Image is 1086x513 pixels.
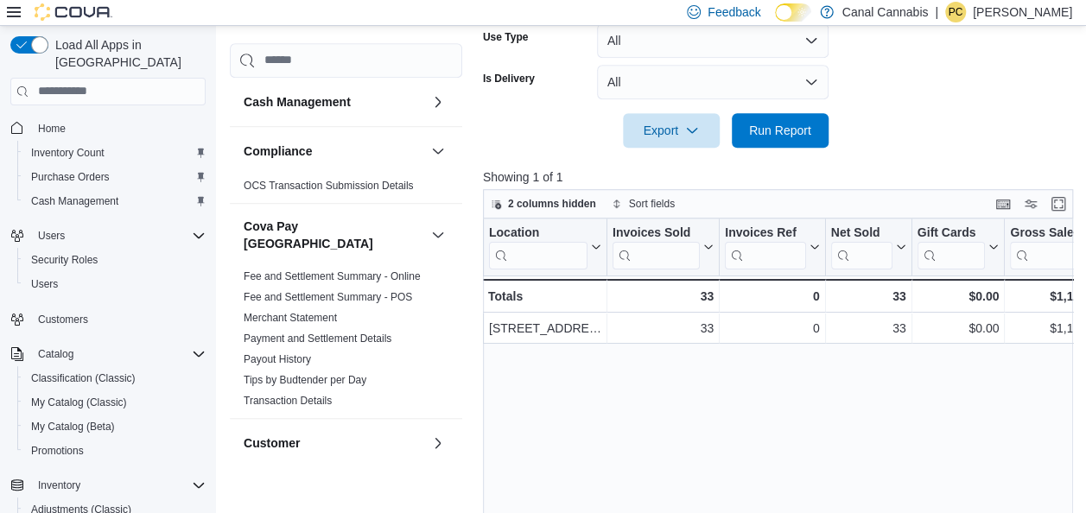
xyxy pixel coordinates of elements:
img: Cova [35,3,112,21]
span: Inventory [31,475,206,496]
input: Dark Mode [775,3,811,22]
span: Load All Apps in [GEOGRAPHIC_DATA] [48,36,206,71]
span: Users [38,229,65,243]
span: Home [38,122,66,136]
span: Tips by Budtender per Day [244,373,366,387]
span: PC [949,2,963,22]
span: Catalog [38,347,73,361]
a: Inventory Count [24,142,111,163]
button: Enter fullscreen [1048,193,1069,214]
a: OCS Transaction Submission Details [244,180,414,192]
button: Users [3,224,213,248]
a: Users [24,274,65,294]
button: My Catalog (Classic) [17,390,213,415]
button: Cash Management [428,92,448,112]
a: Transaction Details [244,395,332,407]
span: Fee and Settlement Summary - Online [244,269,421,283]
button: Cova Pay [GEOGRAPHIC_DATA] [428,225,448,245]
button: Gift Cards [918,225,1000,269]
div: 33 [613,286,714,307]
button: Keyboard shortcuts [993,193,1013,214]
span: Security Roles [24,250,206,270]
span: Inventory Count [31,146,105,160]
label: Use Type [483,30,528,44]
span: My Catalog (Classic) [31,396,127,409]
a: Purchase Orders [24,167,117,187]
span: Promotions [24,440,206,461]
a: Classification (Classic) [24,368,143,389]
span: OCS Transaction Submission Details [244,179,414,193]
span: Merchant Statement [244,311,337,325]
a: Tips by Budtender per Day [244,374,366,386]
button: Purchase Orders [17,165,213,189]
button: Promotions [17,439,213,463]
div: 33 [613,318,714,339]
button: Sort fields [605,193,682,214]
div: 33 [831,286,906,307]
button: Home [3,116,213,141]
span: Security Roles [31,253,98,267]
a: Fee and Settlement Summary - POS [244,291,412,303]
button: Run Report [732,113,829,148]
a: Security Roles [24,250,105,270]
span: Customers [31,308,206,330]
div: [STREET_ADDRESS] [489,318,601,339]
span: Promotions [31,444,84,458]
div: Totals [488,286,601,307]
a: Customers [31,309,95,330]
h3: Cash Management [244,93,351,111]
button: Customer [428,433,448,453]
button: 2 columns hidden [484,193,603,214]
div: 0 [725,286,819,307]
button: Location [489,225,601,269]
a: Cash Management [24,191,125,212]
p: | [935,2,938,22]
p: Showing 1 of 1 [483,168,1079,186]
a: Payment and Settlement Details [244,332,391,345]
button: All [597,65,829,99]
button: Inventory [31,475,87,496]
button: All [597,23,829,58]
span: Fee and Settlement Summary - POS [244,290,412,304]
button: Catalog [3,342,213,366]
span: Home [31,117,206,139]
span: Sort fields [629,197,675,211]
h3: Customer [244,434,300,452]
div: Cova Pay [GEOGRAPHIC_DATA] [230,266,462,418]
button: Compliance [244,142,424,160]
span: Cash Management [31,194,118,208]
div: Gift Card Sales [918,225,986,269]
a: Home [31,118,73,139]
span: Customers [38,313,88,326]
button: Inventory [3,473,213,497]
span: Payout History [244,352,311,366]
span: Classification (Classic) [31,371,136,385]
button: Invoices Ref [725,225,819,269]
div: Invoices Ref [725,225,805,269]
div: Location [489,225,587,269]
button: Inventory Count [17,141,213,165]
button: Users [17,272,213,296]
span: Users [31,225,206,246]
button: Cova Pay [GEOGRAPHIC_DATA] [244,218,424,252]
span: Inventory Count [24,142,206,163]
button: Invoices Sold [613,225,714,269]
button: Cash Management [17,189,213,213]
span: My Catalog (Beta) [24,416,206,437]
button: Customers [3,307,213,332]
span: Export [633,113,709,148]
span: Users [24,274,206,294]
span: Transaction Details [244,394,332,408]
div: Patrick Ciantar [945,2,966,22]
div: Location [489,225,587,241]
span: Cash Management [24,191,206,212]
a: Fee and Settlement Summary - Online [244,270,421,282]
span: Run Report [749,122,811,139]
button: Cash Management [244,93,424,111]
span: Users [31,277,58,291]
span: My Catalog (Beta) [31,420,115,434]
button: Compliance [428,141,448,161]
button: Display options [1020,193,1041,214]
